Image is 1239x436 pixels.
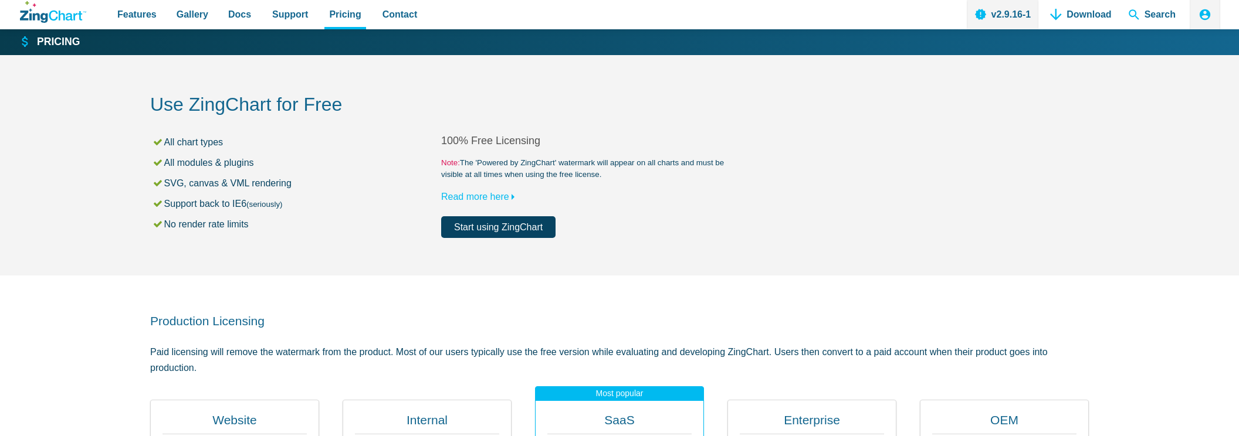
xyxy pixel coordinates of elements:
span: Gallery [177,6,208,22]
a: Pricing [20,35,80,49]
span: Pricing [329,6,361,22]
a: ZingChart Logo. Click to return to the homepage [20,1,86,23]
a: Start using ZingChart [441,216,556,238]
h2: Website [163,412,307,434]
li: Support back to IE6 [152,196,441,212]
span: Contact [382,6,418,22]
li: All chart types [152,134,441,150]
span: Docs [228,6,251,22]
a: Read more here [441,192,520,202]
h2: OEM [932,412,1076,434]
span: Support [272,6,308,22]
h2: Enterprise [740,412,884,434]
strong: Pricing [37,37,80,47]
li: No render rate limits [152,216,441,232]
span: Note: [441,158,460,167]
small: (seriously) [246,200,282,209]
small: The 'Powered by ZingChart' watermark will appear on all charts and must be visible at all times w... [441,157,732,180]
p: Paid licensing will remove the watermark from the product. Most of our users typically use the fr... [150,344,1089,376]
h2: Internal [355,412,499,434]
h2: Use ZingChart for Free [150,93,1089,119]
h2: 100% Free Licensing [441,134,732,148]
h2: SaaS [547,412,692,434]
h2: Production Licensing [150,313,1089,329]
span: Features [117,6,157,22]
li: SVG, canvas & VML rendering [152,175,441,191]
li: All modules & plugins [152,155,441,171]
